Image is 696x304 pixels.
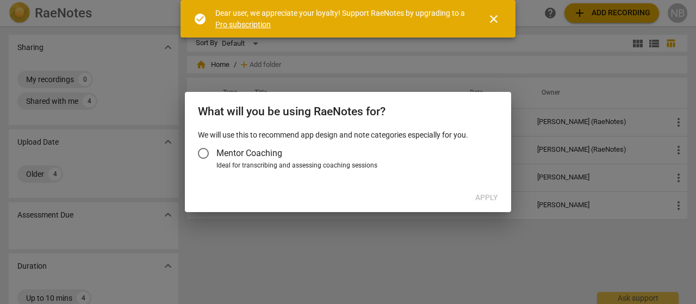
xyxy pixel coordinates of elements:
[215,8,468,30] div: Dear user, we appreciate your loyalty! Support RaeNotes by upgrading to a
[194,13,207,26] span: check_circle
[481,6,507,32] button: Close
[216,161,495,171] div: Ideal for transcribing and assessing coaching sessions
[198,129,498,141] p: We will use this to recommend app design and note categories especially for you.
[216,147,282,159] span: Mentor Coaching
[198,105,498,119] h2: What will you be using RaeNotes for?
[198,140,498,171] div: Account type
[215,20,271,29] a: Pro subscription
[487,13,500,26] span: close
